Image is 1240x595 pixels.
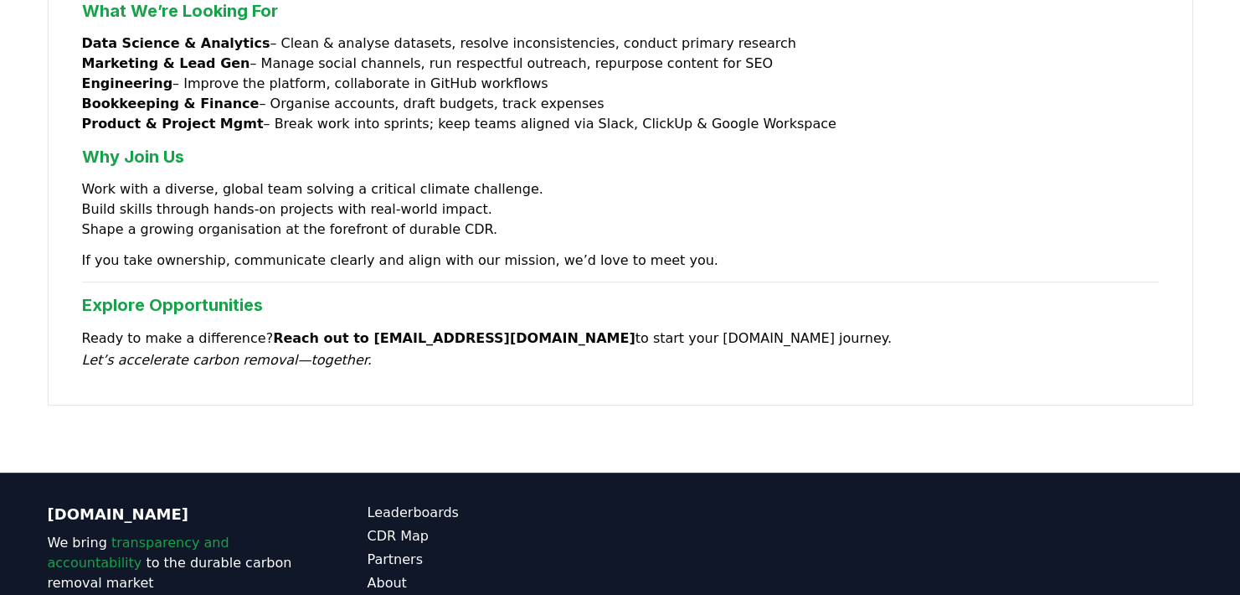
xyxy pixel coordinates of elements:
strong: Engineering [82,75,173,91]
li: – Clean & analyse datasets, resolve inconsistencies, conduct primary research [82,34,1159,54]
li: Shape a growing organisation at the forefront of durable CDR. [82,220,1159,240]
p: Ready to make a difference? to start your [DOMAIN_NAME] journey. [82,328,1159,371]
h3: Why Join Us [82,144,1159,169]
li: – Improve the platform, collaborate in GitHub workflows [82,74,1159,94]
h3: Explore Opportunities [82,292,1159,318]
li: Build skills through hands‑on projects with real‑world impact. [82,199,1159,220]
strong: Data Science & Analytics [82,35,270,51]
span: transparency and accountability [48,535,229,571]
p: We bring to the durable carbon removal market [48,533,301,593]
li: – Organise accounts, draft budgets, track expenses [82,94,1159,114]
p: [DOMAIN_NAME] [48,503,301,526]
strong: Bookkeeping & Finance [82,96,260,111]
li: Work with a diverse, global team solving a critical climate challenge. [82,179,1159,199]
a: CDR Map [368,526,620,546]
strong: Reach out to [EMAIL_ADDRESS][DOMAIN_NAME] [273,330,635,346]
li: – Manage social channels, run respectful outreach, repurpose content for SEO [82,54,1159,74]
a: About [368,573,620,593]
strong: Product & Project Mgmt [82,116,264,132]
a: Leaderboards [368,503,620,523]
li: – Break work into sprints; keep teams aligned via Slack, ClickUp & Google Workspace [82,114,1159,134]
strong: Marketing & Lead Gen [82,55,250,71]
a: Partners [368,550,620,570]
em: Let’s accelerate carbon removal—together. [82,352,372,368]
p: If you take ownership, communicate clearly and align with our mission, we’d love to meet you. [82,250,1159,272]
